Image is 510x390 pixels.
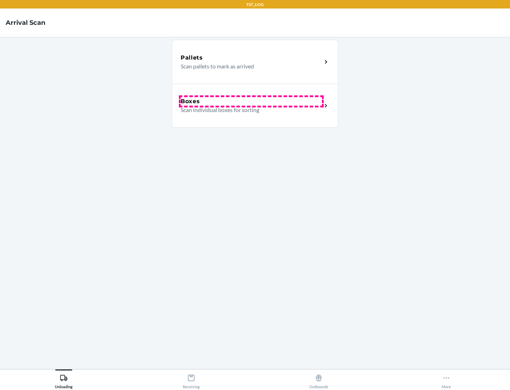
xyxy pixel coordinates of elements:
[6,18,45,27] h4: Arrival Scan
[309,371,328,389] div: Outbounds
[127,369,255,389] button: Receiving
[442,371,451,389] div: More
[172,40,338,84] a: PalletsScan pallets to mark as arrived
[183,371,200,389] div: Receiving
[181,106,316,114] p: Scan individual boxes for sorting
[181,97,200,106] h5: Boxes
[255,369,382,389] button: Outbounds
[181,62,316,71] p: Scan pallets to mark as arrived
[382,369,510,389] button: More
[172,84,338,128] a: BoxesScan individual boxes for sorting
[181,54,203,62] h5: Pallets
[246,1,264,8] p: TST_LOG
[55,371,73,389] div: Unloading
